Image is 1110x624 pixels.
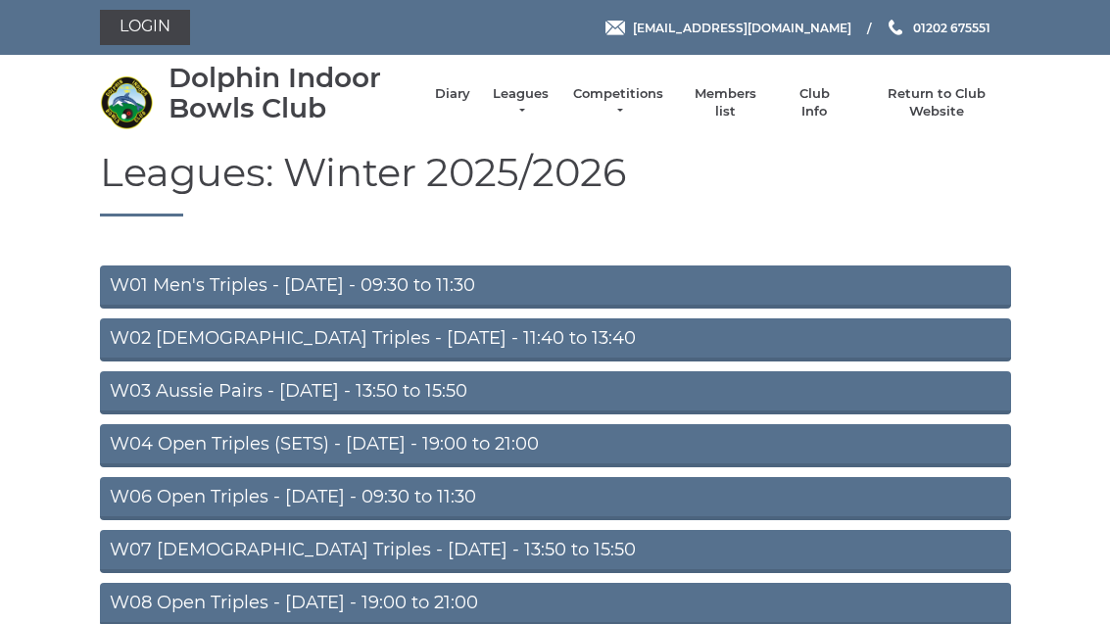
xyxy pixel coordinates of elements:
div: Dolphin Indoor Bowls Club [169,63,415,123]
a: W02 [DEMOGRAPHIC_DATA] Triples - [DATE] - 11:40 to 13:40 [100,318,1011,361]
a: W03 Aussie Pairs - [DATE] - 13:50 to 15:50 [100,371,1011,414]
a: Return to Club Website [862,85,1010,120]
img: Phone us [889,20,902,35]
img: Dolphin Indoor Bowls Club [100,75,154,129]
a: Leagues [490,85,552,120]
a: Members list [685,85,766,120]
img: Email [605,21,625,35]
a: Phone us 01202 675551 [886,19,990,37]
a: Login [100,10,190,45]
a: W04 Open Triples (SETS) - [DATE] - 19:00 to 21:00 [100,424,1011,467]
a: W01 Men's Triples - [DATE] - 09:30 to 11:30 [100,265,1011,309]
span: 01202 675551 [913,20,990,34]
a: Competitions [571,85,665,120]
h1: Leagues: Winter 2025/2026 [100,151,1011,216]
span: [EMAIL_ADDRESS][DOMAIN_NAME] [633,20,851,34]
a: Diary [435,85,470,103]
a: W07 [DEMOGRAPHIC_DATA] Triples - [DATE] - 13:50 to 15:50 [100,530,1011,573]
a: Club Info [786,85,843,120]
a: W06 Open Triples - [DATE] - 09:30 to 11:30 [100,477,1011,520]
a: Email [EMAIL_ADDRESS][DOMAIN_NAME] [605,19,851,37]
